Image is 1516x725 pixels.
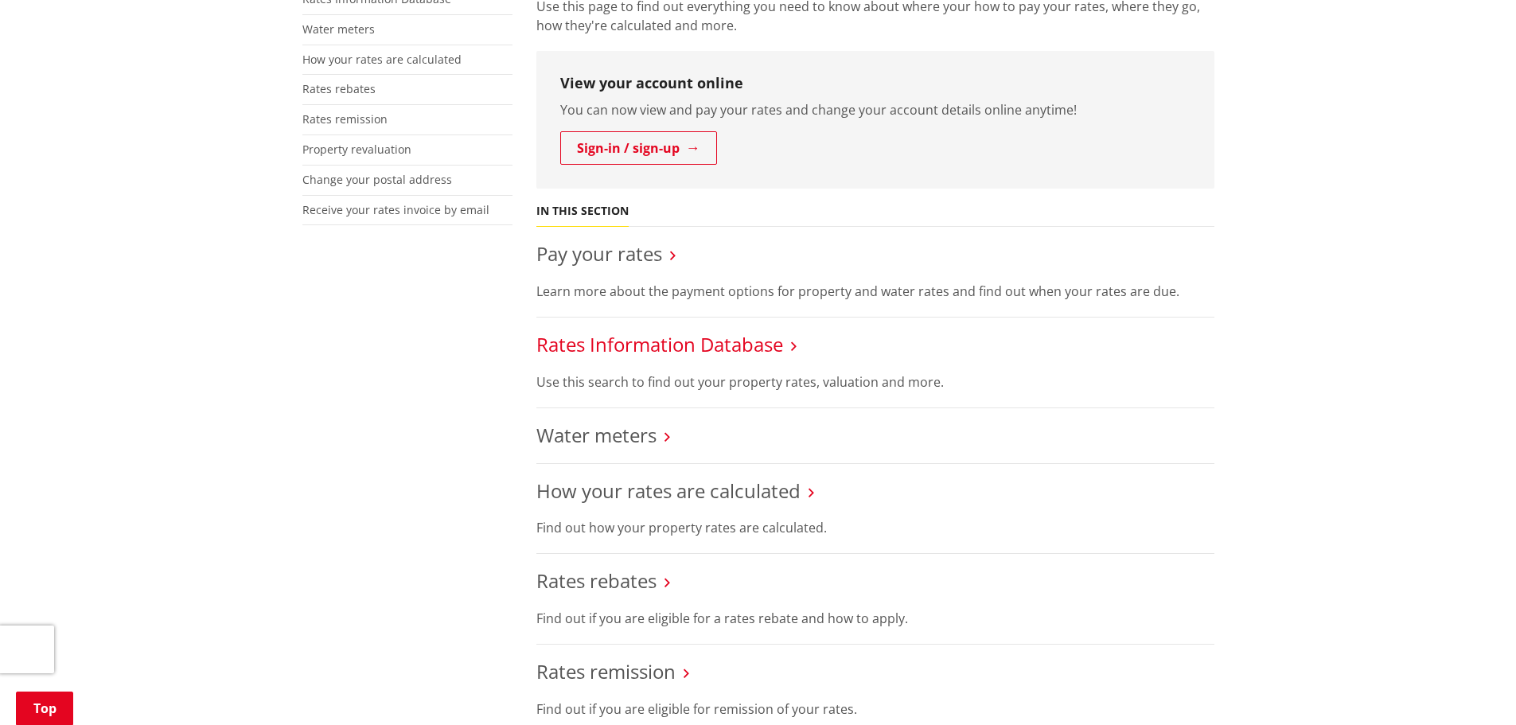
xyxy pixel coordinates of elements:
[302,142,411,157] a: Property revaluation
[536,658,676,684] a: Rates remission
[536,518,1214,537] p: Find out how your property rates are calculated.
[302,111,388,127] a: Rates remission
[302,21,375,37] a: Water meters
[302,172,452,187] a: Change your postal address
[302,81,376,96] a: Rates rebates
[536,700,1214,719] p: Find out if you are eligible for remission of your rates.
[560,75,1191,92] h3: View your account online
[560,100,1191,119] p: You can now view and pay your rates and change your account details online anytime!
[536,609,1214,628] p: Find out if you are eligible for a rates rebate and how to apply.
[536,331,783,357] a: Rates Information Database
[560,131,717,165] a: Sign-in / sign-up
[536,422,657,448] a: Water meters
[536,205,629,218] h5: In this section
[536,282,1214,301] p: Learn more about the payment options for property and water rates and find out when your rates ar...
[302,52,462,67] a: How your rates are calculated
[536,240,662,267] a: Pay your rates
[16,692,73,725] a: Top
[302,202,489,217] a: Receive your rates invoice by email
[536,477,801,504] a: How your rates are calculated
[536,372,1214,392] p: Use this search to find out your property rates, valuation and more.
[536,567,657,594] a: Rates rebates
